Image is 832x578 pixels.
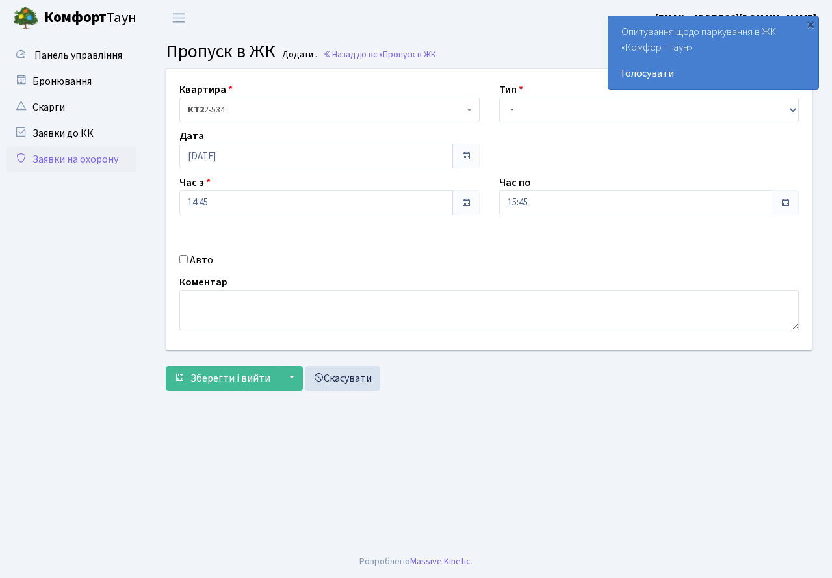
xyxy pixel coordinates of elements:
a: Голосувати [621,66,805,81]
a: Бронювання [6,68,136,94]
b: [EMAIL_ADDRESS][DOMAIN_NAME] [655,11,816,25]
label: Коментар [179,274,227,290]
a: Заявки на охорону [6,146,136,172]
a: Заявки до КК [6,120,136,146]
label: Дата [179,128,204,144]
span: Зберегти і вийти [190,371,270,386]
a: Скасувати [305,366,380,391]
b: КТ2 [188,103,204,116]
label: Час по [499,175,531,190]
span: <b>КТ2</b>&nbsp;&nbsp;&nbsp;2-534 [188,103,463,116]
button: Переключити навігацію [162,7,195,29]
div: Розроблено . [359,555,473,569]
label: Тип [499,82,523,98]
a: Massive Kinetic [410,555,471,568]
div: Опитування щодо паркування в ЖК «Комфорт Таун» [608,16,818,89]
a: Скарги [6,94,136,120]
span: Панель управління [34,48,122,62]
span: Пропуск в ЖК [166,38,276,64]
a: Панель управління [6,42,136,68]
label: Час з [179,175,211,190]
a: [EMAIL_ADDRESS][DOMAIN_NAME] [655,10,816,26]
span: <b>КТ2</b>&nbsp;&nbsp;&nbsp;2-534 [179,98,480,122]
div: × [804,18,817,31]
span: Пропуск в ЖК [383,48,436,60]
small: Додати . [279,49,317,60]
label: Квартира [179,82,233,98]
a: Назад до всіхПропуск в ЖК [323,48,436,60]
button: Зберегти і вийти [166,366,279,391]
label: Авто [190,252,213,268]
b: Комфорт [44,7,107,28]
img: logo.png [13,5,39,31]
span: Таун [44,7,136,29]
